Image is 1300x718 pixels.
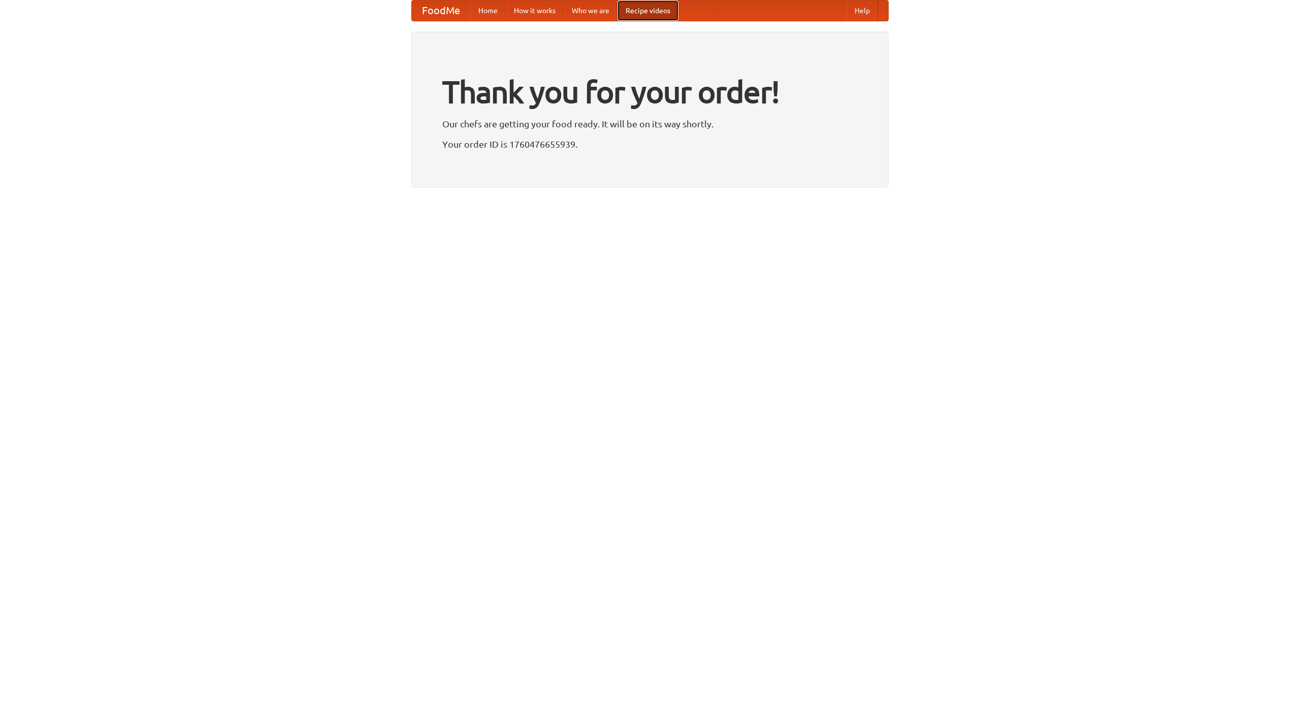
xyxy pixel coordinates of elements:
a: Home [470,1,506,21]
a: How it works [506,1,564,21]
p: Your order ID is 1760476655939. [442,136,858,152]
a: FoodMe [412,1,470,21]
a: Help [847,1,878,21]
a: Recipe videos [617,1,678,21]
a: Who we are [564,1,617,21]
p: Our chefs are getting your food ready. It will be on its way shortly. [442,116,858,131]
h1: Thank you for your order! [442,67,858,116]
